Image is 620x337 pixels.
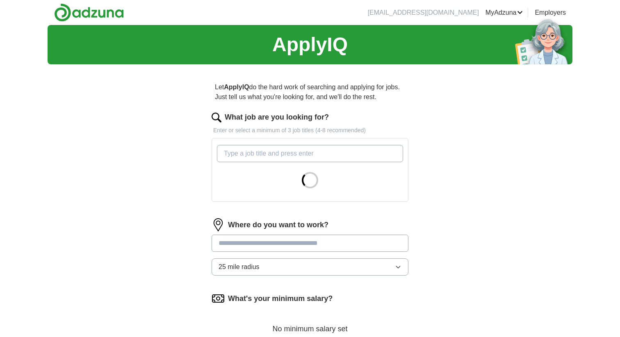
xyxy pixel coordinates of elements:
a: MyAdzuna [486,8,523,18]
div: No minimum salary set [212,315,408,335]
strong: ApplyIQ [224,84,249,90]
li: [EMAIL_ADDRESS][DOMAIN_NAME] [368,8,479,18]
img: search.png [212,113,221,122]
a: Employers [535,8,566,18]
span: 25 mile radius [219,262,260,272]
p: Let do the hard work of searching and applying for jobs. Just tell us what you're looking for, an... [212,79,408,105]
input: Type a job title and press enter [217,145,403,162]
img: location.png [212,218,225,231]
img: salary.png [212,292,225,305]
label: What's your minimum salary? [228,293,333,304]
img: Adzuna logo [54,3,124,22]
label: Where do you want to work? [228,219,328,231]
h1: ApplyIQ [272,30,348,59]
button: 25 mile radius [212,258,408,276]
label: What job are you looking for? [225,112,329,123]
p: Enter or select a minimum of 3 job titles (4-8 recommended) [212,126,408,135]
